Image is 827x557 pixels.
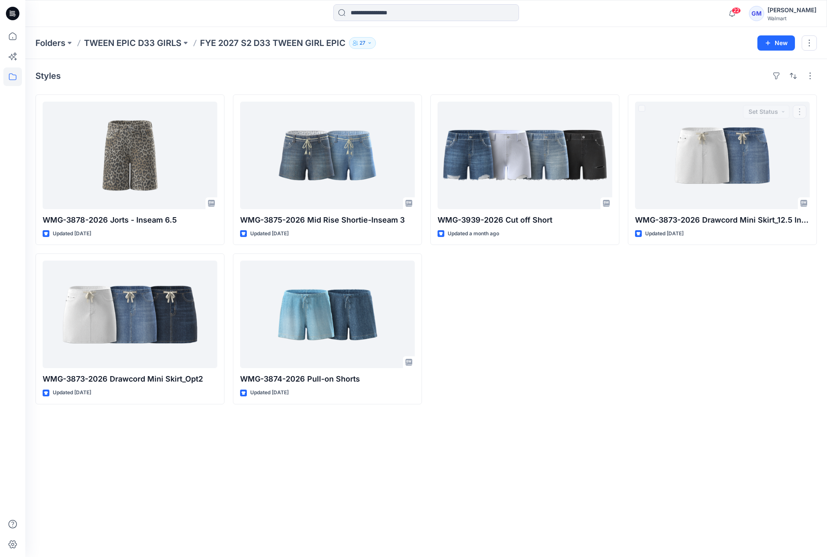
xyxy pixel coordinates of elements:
[43,214,217,226] p: WMG-3878-2026 Jorts - Inseam 6.5
[448,229,499,238] p: Updated a month ago
[84,37,181,49] a: TWEEN EPIC D33 GIRLS
[768,15,816,22] div: Walmart
[349,37,376,49] button: 27
[53,388,91,397] p: Updated [DATE]
[240,261,415,368] a: WMG-3874-2026 Pull-on Shorts
[240,214,415,226] p: WMG-3875-2026 Mid Rise Shortie-Inseam 3
[635,102,810,209] a: WMG-3873-2026 Drawcord Mini Skirt_12.5 Inch Length
[35,37,65,49] a: Folders
[635,214,810,226] p: WMG-3873-2026 Drawcord Mini Skirt_12.5 Inch Length
[749,6,764,21] div: GM
[732,7,741,14] span: 22
[250,229,289,238] p: Updated [DATE]
[53,229,91,238] p: Updated [DATE]
[438,214,612,226] p: WMG-3939-2026 Cut off Short
[200,37,346,49] p: FYE 2027 S2 D33 TWEEN GIRL EPIC
[240,373,415,385] p: WMG-3874-2026 Pull-on Shorts
[43,373,217,385] p: WMG-3873-2026 Drawcord Mini Skirt_Opt2
[43,102,217,209] a: WMG-3878-2026 Jorts - Inseam 6.5
[438,102,612,209] a: WMG-3939-2026 Cut off Short
[757,35,795,51] button: New
[359,38,365,48] p: 27
[768,5,816,15] div: [PERSON_NAME]
[35,71,61,81] h4: Styles
[645,229,684,238] p: Updated [DATE]
[240,102,415,209] a: WMG-3875-2026 Mid Rise Shortie-Inseam 3
[250,388,289,397] p: Updated [DATE]
[43,261,217,368] a: WMG-3873-2026 Drawcord Mini Skirt_Opt2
